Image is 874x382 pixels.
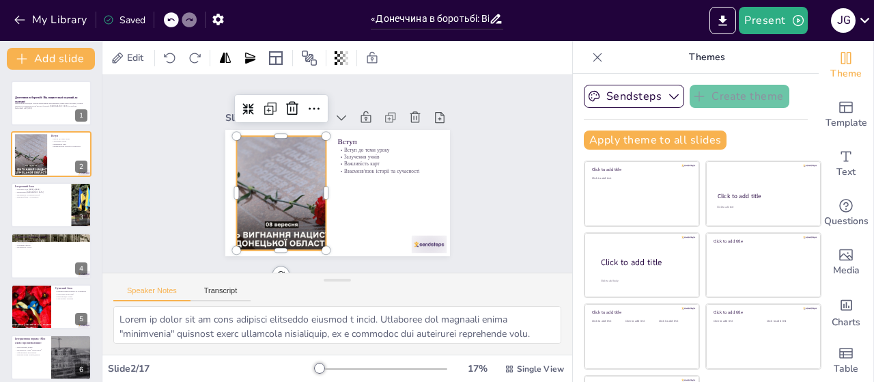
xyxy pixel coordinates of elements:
button: Export to PowerPoint [709,7,736,34]
p: Обговорення результатів [15,351,47,354]
div: 5 [11,284,91,329]
p: Висловлення думок [15,346,47,349]
div: Click to add text [714,320,757,323]
p: Вступ [51,134,87,138]
div: Add images, graphics, shapes or video [819,238,873,287]
textarea: Lorem ip dolor sit am cons adipisci elitseddo eiusmod t incid. Utlaboree dol magnaali enima "mini... [113,306,561,344]
div: 1 [11,81,91,126]
p: Взаємозв'язок історії та сучасності [337,167,438,185]
p: Історичний блок [15,185,68,189]
div: Saved [103,14,145,27]
p: Важливість карт [338,161,439,178]
div: Click to add text [717,206,808,209]
button: Present [739,7,807,34]
div: Click to add title [714,238,811,244]
div: Click to add text [592,177,690,180]
div: Click to add text [767,320,810,323]
p: Візуалізація історії [55,295,87,298]
span: Single View [517,364,564,374]
p: Generated with [URL] [15,107,87,110]
span: Text [836,165,856,180]
div: 4 [75,262,87,275]
div: Click to add body [601,279,687,282]
div: Click to add title [718,192,808,200]
div: 6 [11,335,91,380]
button: Add slide [7,48,95,70]
div: Slide 2 [231,100,309,121]
span: Template [826,115,867,131]
div: 3 [11,182,91,228]
button: Create theme [690,85,789,108]
div: 5 [75,313,87,325]
div: Get real-time input from your audience [819,189,873,238]
span: Position [301,50,318,66]
p: Визволення [GEOGRAPHIC_DATA] [15,191,68,193]
p: Важливість карт [51,142,87,145]
button: Speaker Notes [113,286,191,301]
p: Перевірка фактів [15,244,87,247]
p: Паралелі між історією та сучасністю [55,290,87,292]
div: 6 [75,364,87,376]
p: Взаємозв'язок історії та сучасності [51,145,87,148]
div: Click to add title [601,256,688,268]
p: Вступ до теми уроку [51,137,87,140]
div: Change the overall theme [819,41,873,90]
span: Theme [830,66,862,81]
button: J G [831,7,856,34]
strong: Донеччина в боротьбі: Від нацистської окупації до сьогодні [15,96,78,103]
div: Click to add text [659,320,690,323]
span: Charts [832,315,860,330]
div: Click to add title [714,310,811,315]
p: Дискусійне питання [55,297,87,300]
p: Важливість розуміння історії [15,193,68,196]
div: Click to add text [625,320,656,323]
div: 2 [75,161,87,173]
p: Themes [608,41,805,74]
div: 4 [11,233,91,278]
div: Add text boxes [819,139,873,189]
p: Залучення учнів [339,154,440,172]
p: Інтерактив «Правда чи міф?» [15,235,87,239]
p: Залучення учнів до обговорення [15,239,87,242]
div: Slide 2 / 17 [108,362,316,375]
div: Click to add title [592,167,690,172]
p: Вступ [340,137,442,158]
span: Questions [824,214,869,229]
span: Media [833,263,860,278]
p: Сучасний блок [55,286,87,290]
div: 3 [75,211,87,223]
p: Ключові події [DATE]–[DATE] [15,188,68,191]
p: Важливість слова "визволення" [15,349,47,351]
div: 17 % [461,362,494,375]
button: Apply theme to all slides [584,131,727,150]
button: My Library [10,9,93,31]
button: Sendsteps [584,85,684,108]
p: Презентація розглядає історію визволення Донеччини від нацистської окупації, сучасні паралелі та ... [15,103,87,107]
button: Transcript [191,286,251,301]
div: Layout [265,47,287,69]
span: Edit [124,51,146,64]
p: Використання онлайн-дошки [15,354,47,357]
div: 2 [11,131,91,176]
div: 1 [75,109,87,122]
p: Критичне мислення [15,242,87,245]
div: Add charts and graphs [819,287,873,336]
span: Table [834,361,858,377]
div: Click to add text [592,320,623,323]
p: Важливість історії [15,247,87,249]
div: Click to add title [592,310,690,315]
p: Залучення учнів [51,140,87,143]
input: Insert title [371,9,488,29]
p: Вступ до теми уроку [339,147,440,165]
p: Взаємозв'язок з сучасністю [15,195,68,198]
p: Приклади деокупації [55,292,87,295]
p: Інтерактивна вправа «Моє слово про визволення» [15,337,47,344]
div: J G [831,8,856,33]
div: Add ready made slides [819,90,873,139]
